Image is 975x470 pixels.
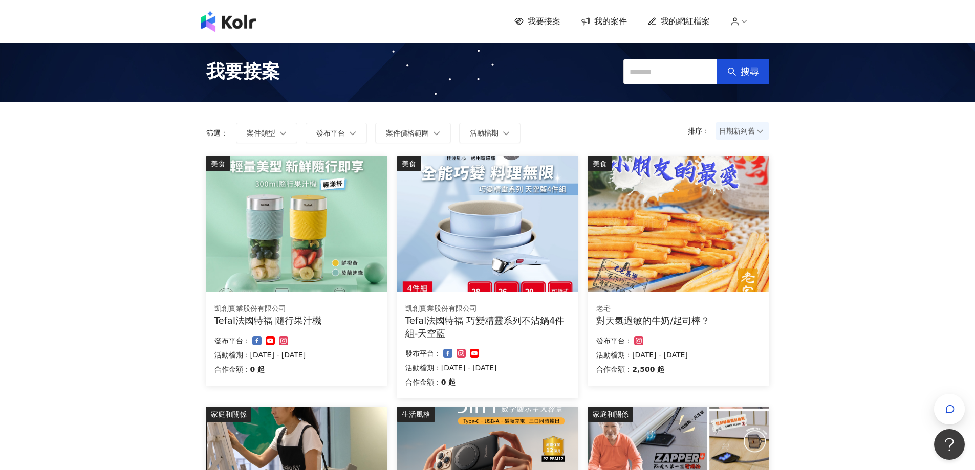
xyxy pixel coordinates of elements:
[632,363,664,375] p: 2,500 起
[214,304,379,314] div: 凱創實業股份有限公司
[688,127,716,135] p: 排序：
[727,67,736,76] span: search
[717,59,769,84] button: 搜尋
[214,349,379,361] p: 活動檔期：[DATE] - [DATE]
[741,66,759,77] span: 搜尋
[316,129,345,137] span: 發布平台
[514,16,560,27] a: 我要接案
[588,407,633,422] div: 家庭和關係
[661,16,710,27] span: 我的網紅檔案
[397,156,421,171] div: 美食
[250,363,265,375] p: 0 起
[719,123,766,139] span: 日期新到舊
[214,363,250,375] p: 合作金額：
[397,156,578,292] img: Tefal法國特福 巧變精靈系列不沾鍋4件組 開團
[596,363,632,375] p: 合作金額：
[647,16,710,27] a: 我的網紅檔案
[528,16,560,27] span: 我要接案
[247,129,275,137] span: 案件類型
[405,376,441,388] p: 合作金額：
[588,156,612,171] div: 美食
[375,123,451,143] button: 案件價格範圍
[405,314,570,340] div: Tefal法國特福 巧變精靈系列不沾鍋4件組-天空藍
[441,376,456,388] p: 0 起
[405,347,441,360] p: 發布平台：
[397,407,435,422] div: 生活風格
[236,123,297,143] button: 案件類型
[214,314,379,327] div: Tefal法國特福 隨行果汁機
[405,362,570,374] p: 活動檔期：[DATE] - [DATE]
[206,407,251,422] div: 家庭和關係
[306,123,367,143] button: 發布平台
[596,349,761,361] p: 活動檔期：[DATE] - [DATE]
[386,129,429,137] span: 案件價格範圍
[206,156,387,292] img: Tefal法國特福 隨行果汁機開團
[206,59,280,84] span: 我要接案
[581,16,627,27] a: 我的案件
[459,123,521,143] button: 活動檔期
[594,16,627,27] span: 我的案件
[206,129,228,137] p: 篩選：
[596,304,761,314] div: 老宅
[588,156,769,292] img: 老宅牛奶棒/老宅起司棒
[201,11,256,32] img: logo
[214,334,250,347] p: 發布平台：
[934,429,965,460] iframe: Help Scout Beacon - Open
[206,156,230,171] div: 美食
[470,129,499,137] span: 活動檔期
[596,314,761,327] div: 對天氣過敏的牛奶/起司棒？
[405,304,570,314] div: 凱創實業股份有限公司
[596,334,632,347] p: 發布平台：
